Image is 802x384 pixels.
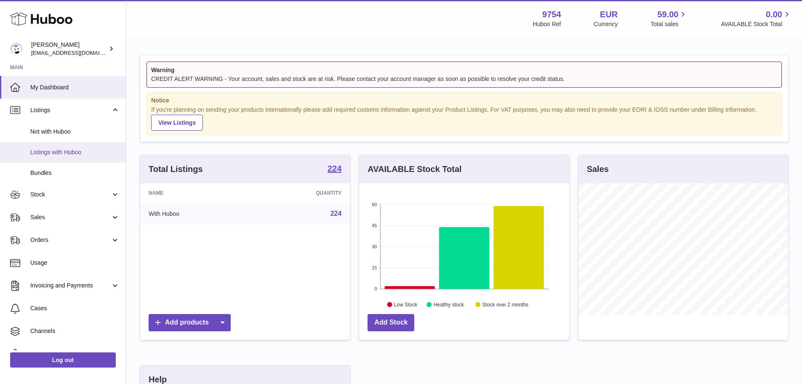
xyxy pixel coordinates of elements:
[330,210,342,217] a: 224
[140,183,251,203] th: Name
[328,164,341,175] a: 224
[394,302,418,308] text: Low Stock
[328,164,341,173] strong: 224
[533,20,561,28] div: Huboo Ref
[251,183,350,203] th: Quantity
[542,9,561,20] strong: 9754
[30,169,120,177] span: Bundles
[657,9,678,20] span: 59.00
[10,352,116,368] a: Log out
[30,213,111,221] span: Sales
[151,115,203,131] a: View Listings
[30,128,120,136] span: Not with Huboo
[721,9,792,28] a: 0.00 AVAILABLE Stock Total
[372,265,377,270] text: 15
[30,83,120,91] span: My Dashboard
[30,259,120,267] span: Usage
[151,106,777,131] div: If you're planning on sending your products internationally please add required customs informati...
[368,164,461,175] h3: AVAILABLE Stock Total
[650,9,688,28] a: 59.00 Total sales
[650,20,688,28] span: Total sales
[30,191,111,199] span: Stock
[721,20,792,28] span: AVAILABLE Stock Total
[766,9,782,20] span: 0.00
[30,304,120,312] span: Cases
[10,43,23,55] img: internalAdmin-9754@internal.huboo.com
[149,164,203,175] h3: Total Listings
[140,203,251,225] td: With Huboo
[30,106,111,114] span: Listings
[600,9,618,20] strong: EUR
[594,20,618,28] div: Currency
[151,97,777,105] strong: Notice
[151,66,777,74] strong: Warning
[31,49,124,56] span: [EMAIL_ADDRESS][DOMAIN_NAME]
[149,314,231,331] a: Add products
[30,282,111,290] span: Invoicing and Payments
[368,314,414,331] a: Add Stock
[30,350,120,358] span: Settings
[31,41,107,57] div: [PERSON_NAME]
[482,302,528,308] text: Stock over 2 months
[375,286,377,291] text: 0
[434,302,464,308] text: Healthy stock
[30,148,120,156] span: Listings with Huboo
[587,164,609,175] h3: Sales
[30,327,120,335] span: Channels
[372,202,377,207] text: 60
[372,244,377,249] text: 30
[30,236,111,244] span: Orders
[372,223,377,228] text: 45
[151,75,777,83] div: CREDIT ALERT WARNING - Your account, sales and stock are at risk. Please contact your account man...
